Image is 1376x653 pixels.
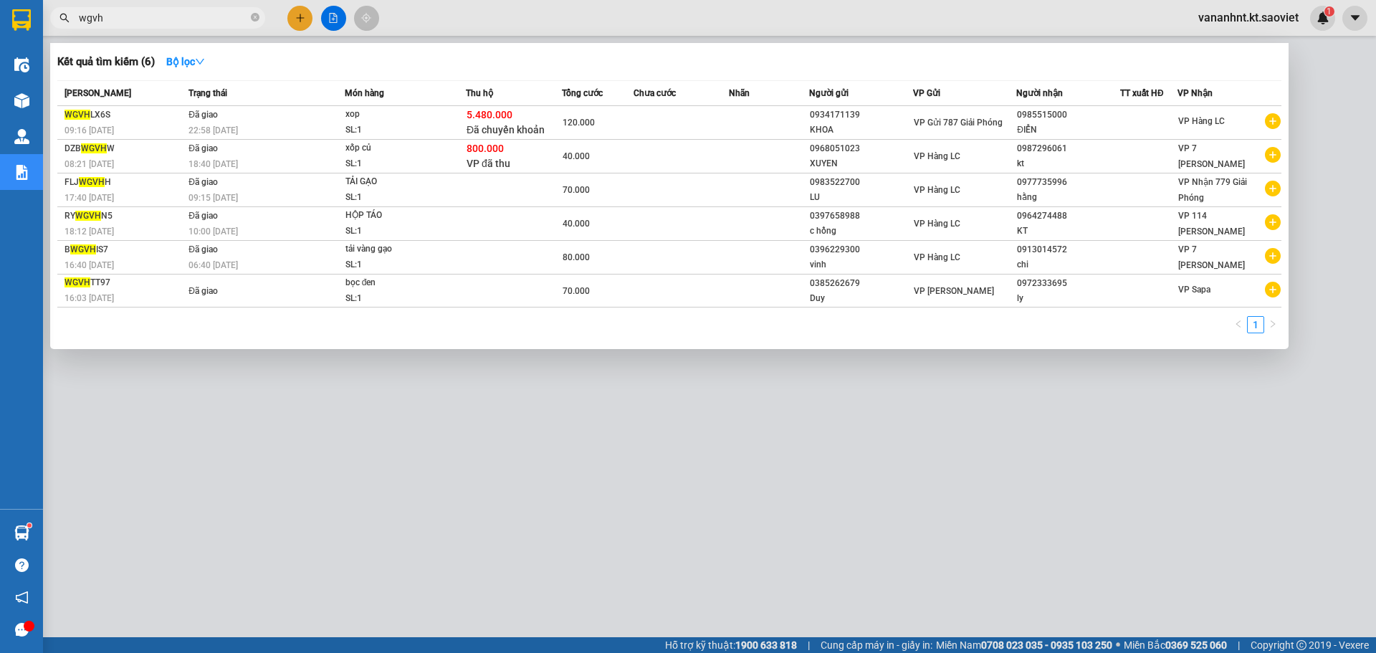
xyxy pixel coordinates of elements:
div: 0983522700 [810,175,912,190]
span: VP Hàng LC [1178,116,1225,126]
span: 06:40 [DATE] [188,260,238,270]
div: LU [810,190,912,205]
span: right [1268,320,1277,328]
div: 0396229300 [810,242,912,257]
div: 0964274488 [1017,209,1119,224]
div: B IS7 [64,242,184,257]
div: chi [1017,257,1119,272]
span: 80.000 [563,252,590,262]
li: Next Page [1264,316,1281,333]
span: Món hàng [345,88,384,98]
span: WGVH [64,277,90,287]
div: 0397658988 [810,209,912,224]
div: 0934171139 [810,108,912,123]
span: plus-circle [1265,113,1281,129]
span: 08:21 [DATE] [64,159,114,169]
span: plus-circle [1265,248,1281,264]
li: Previous Page [1230,316,1247,333]
div: LX6S [64,108,184,123]
button: left [1230,316,1247,333]
span: 16:40 [DATE] [64,260,114,270]
span: left [1234,320,1243,328]
div: 0977735996 [1017,175,1119,190]
button: right [1264,316,1281,333]
span: down [195,57,205,67]
span: 70.000 [563,286,590,296]
span: 120.000 [563,118,595,128]
div: xop [345,107,453,123]
span: Người gửi [809,88,849,98]
span: WGVH [79,177,105,187]
div: SL: 1 [345,257,453,273]
span: VP Nhận 779 Giải Phóng [1178,177,1247,203]
img: warehouse-icon [14,93,29,108]
span: Đã giao [188,110,218,120]
span: VP 114 [PERSON_NAME] [1178,211,1245,237]
img: warehouse-icon [14,129,29,144]
span: WGVH [64,110,90,120]
span: 70.000 [563,185,590,195]
span: Đã giao [188,286,218,296]
div: ly [1017,291,1119,306]
div: RY N5 [64,209,184,224]
img: logo-vxr [12,9,31,31]
div: SL: 1 [345,156,453,172]
span: close-circle [251,11,259,25]
div: HỘP TÁO [345,208,453,224]
span: VP Hàng LC [914,151,960,161]
span: plus-circle [1265,214,1281,230]
span: VP Nhận [1177,88,1213,98]
div: bọc đen [345,275,453,291]
div: vinh [810,257,912,272]
span: 09:15 [DATE] [188,193,238,203]
span: VP Hàng LC [914,219,960,229]
sup: 1 [27,523,32,528]
span: question-circle [15,558,29,572]
span: 5.480.000 [467,109,512,120]
span: 40.000 [563,151,590,161]
button: Bộ lọcdown [155,50,216,73]
div: 0913014572 [1017,242,1119,257]
span: Nhãn [729,88,750,98]
span: message [15,623,29,637]
span: VP Gửi [913,88,940,98]
span: WGVH [81,143,107,153]
span: 10:00 [DATE] [188,227,238,237]
span: Đã giao [188,244,218,254]
div: xốp củ [345,140,453,156]
div: tải vàng gạo [345,242,453,257]
span: plus-circle [1265,181,1281,196]
div: 0985515000 [1017,108,1119,123]
span: Chưa cước [634,88,676,98]
div: hằng [1017,190,1119,205]
div: XUYEN [810,156,912,171]
div: TT97 [64,275,184,290]
strong: Bộ lọc [166,56,205,67]
span: Đã giao [188,143,218,153]
span: 40.000 [563,219,590,229]
span: Đã chuyển khoản [467,124,545,135]
span: WGVH [70,244,96,254]
span: WGVH [75,211,101,221]
span: VP Gửi 787 Giải Phóng [914,118,1003,128]
span: Trạng thái [188,88,227,98]
span: 16:03 [DATE] [64,293,114,303]
div: SL: 1 [345,123,453,138]
span: VP 7 [PERSON_NAME] [1178,143,1245,169]
span: VP [PERSON_NAME] [914,286,994,296]
div: SL: 1 [345,224,453,239]
a: 1 [1248,317,1263,333]
span: Người nhận [1016,88,1063,98]
img: warehouse-icon [14,525,29,540]
div: KHOA [810,123,912,138]
span: VP 7 [PERSON_NAME] [1178,244,1245,270]
div: 0972333695 [1017,276,1119,291]
span: TT xuất HĐ [1120,88,1164,98]
span: Tổng cước [562,88,603,98]
span: Đã giao [188,177,218,187]
span: VP đã thu [467,158,510,169]
h3: Kết quả tìm kiếm ( 6 ) [57,54,155,70]
div: Duy [810,291,912,306]
span: 800.000 [467,143,504,154]
span: 18:40 [DATE] [188,159,238,169]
